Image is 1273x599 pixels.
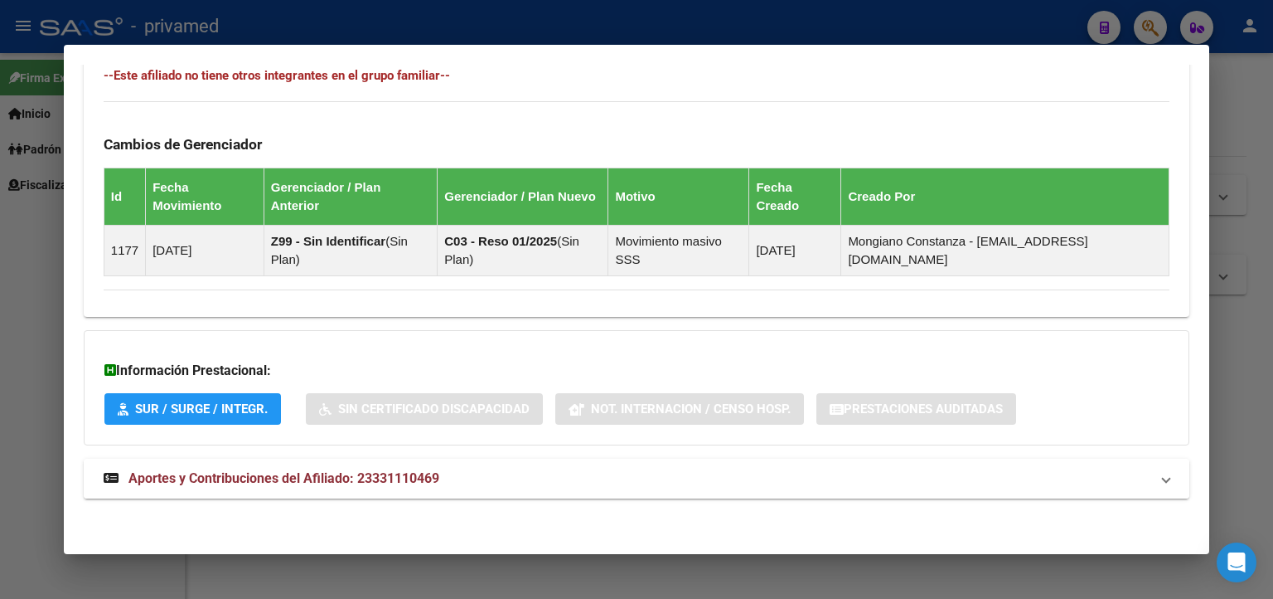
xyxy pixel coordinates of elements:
h3: Información Prestacional: [104,361,1169,381]
th: Gerenciador / Plan Anterior [264,168,437,226]
td: Movimiento masivo SSS [608,226,749,276]
button: Sin Certificado Discapacidad [306,393,543,424]
th: Fecha Creado [749,168,841,226]
h4: --Este afiliado no tiene otros integrantes en el grupo familiar-- [104,66,1169,85]
td: [DATE] [146,226,264,276]
th: Fecha Movimiento [146,168,264,226]
mat-expansion-panel-header: Aportes y Contribuciones del Afiliado: 23331110469 [84,459,1189,499]
span: Prestaciones Auditadas [844,402,1003,417]
span: Not. Internacion / Censo Hosp. [591,402,791,417]
button: Not. Internacion / Censo Hosp. [555,393,804,424]
td: ( ) [264,226,437,276]
button: SUR / SURGE / INTEGR. [104,393,281,424]
span: Aportes y Contribuciones del Afiliado: 23331110469 [128,470,439,486]
th: Motivo [608,168,749,226]
span: SUR / SURGE / INTEGR. [135,402,268,417]
th: Id [104,168,145,226]
strong: Z99 - Sin Identificar [271,234,385,248]
td: [DATE] [749,226,841,276]
th: Creado Por [841,168,1169,226]
h3: Cambios de Gerenciador [104,135,1169,153]
td: ( ) [438,226,608,276]
button: Prestaciones Auditadas [816,393,1016,424]
td: Mongiano Constanza - [EMAIL_ADDRESS][DOMAIN_NAME] [841,226,1169,276]
div: Open Intercom Messenger [1217,543,1256,582]
td: 1177 [104,226,145,276]
span: Sin Certificado Discapacidad [338,402,530,417]
th: Gerenciador / Plan Nuevo [438,168,608,226]
strong: C03 - Reso 01/2025 [444,234,557,248]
